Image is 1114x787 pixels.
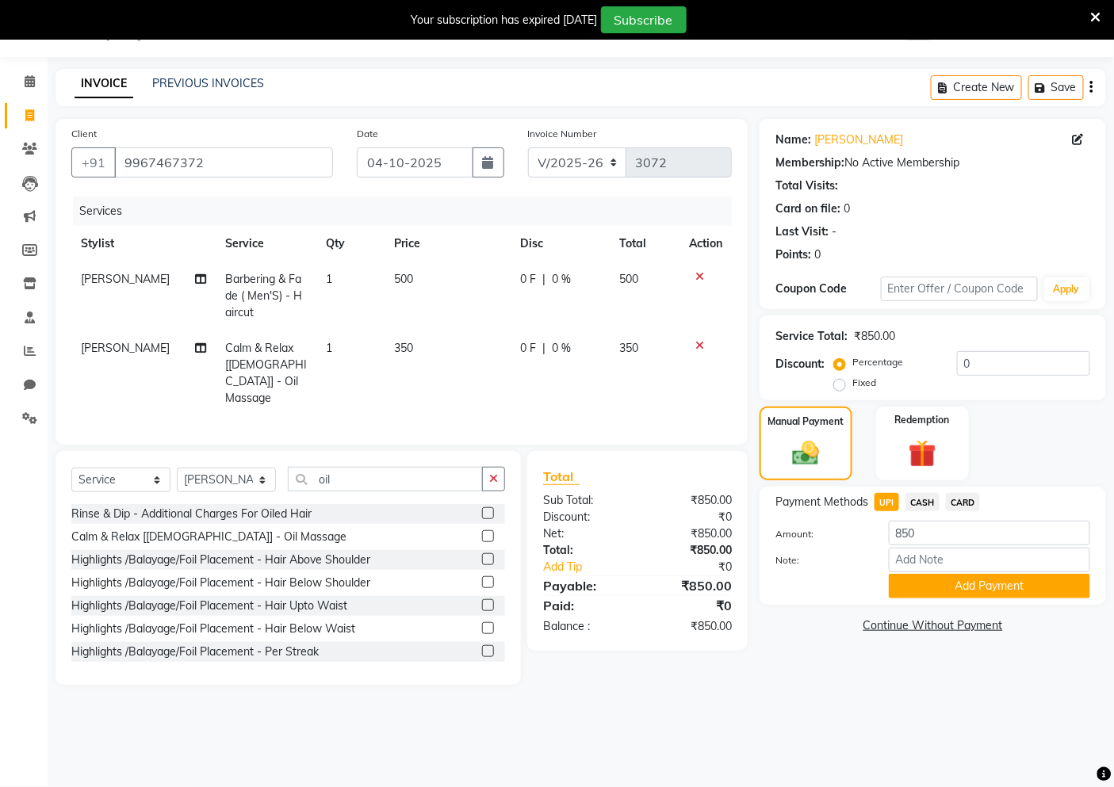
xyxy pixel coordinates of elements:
[71,529,346,545] div: Calm & Relax [[DEMOGRAPHIC_DATA]] - Oil Massage
[71,644,319,660] div: Highlights /Balayage/Foil Placement - Per Streak
[71,127,97,141] label: Client
[531,492,637,509] div: Sub Total:
[637,542,744,559] div: ₹850.00
[775,356,825,372] div: Discount:
[394,272,413,286] span: 500
[775,281,880,297] div: Coupon Code
[852,355,903,369] label: Percentage
[775,223,829,240] div: Last Visit:
[357,127,378,141] label: Date
[288,467,483,491] input: Search or Scan
[637,596,744,615] div: ₹0
[114,147,333,178] input: Search by Name/Mobile/Email/Code
[852,376,876,390] label: Fixed
[889,521,1090,545] input: Amount
[1044,277,1089,301] button: Apply
[814,132,903,148] a: [PERSON_NAME]
[775,328,848,345] div: Service Total:
[327,341,333,355] span: 1
[531,618,637,635] div: Balance :
[317,226,385,262] th: Qty
[71,506,312,522] div: Rinse & Dip - Additional Charges For Oiled Hair
[81,272,170,286] span: [PERSON_NAME]
[775,246,811,263] div: Points:
[71,598,347,614] div: Highlights /Balayage/Foil Placement - Hair Upto Waist
[619,272,638,286] span: 500
[73,197,744,226] div: Services
[775,155,1090,171] div: No Active Membership
[394,341,413,355] span: 350
[814,246,821,263] div: 0
[542,340,546,357] span: |
[844,201,850,217] div: 0
[71,575,370,591] div: Highlights /Balayage/Foil Placement - Hair Below Shoulder
[542,271,546,288] span: |
[511,226,610,262] th: Disc
[152,76,264,90] a: PREVIOUS INVOICES
[637,618,744,635] div: ₹850.00
[531,596,637,615] div: Paid:
[637,525,744,542] div: ₹850.00
[552,271,571,288] span: 0 %
[763,617,1103,634] a: Continue Without Payment
[610,226,680,262] th: Total
[889,548,1090,572] input: Add Note
[531,576,637,595] div: Payable:
[225,272,302,319] span: Barbering & Fade ( Men'S) - Haircut
[931,75,1022,100] button: Create New
[385,226,511,262] th: Price
[881,277,1038,301] input: Enter Offer / Coupon Code
[528,127,597,141] label: Invoice Number
[900,437,945,472] img: _gift.svg
[946,493,980,511] span: CARD
[775,155,844,171] div: Membership:
[71,552,370,568] div: Highlights /Balayage/Foil Placement - Hair Above Shoulder
[768,415,844,429] label: Manual Payment
[520,271,536,288] span: 0 F
[889,574,1090,598] button: Add Payment
[775,178,838,194] div: Total Visits:
[637,576,744,595] div: ₹850.00
[75,70,133,98] a: INVOICE
[775,494,868,510] span: Payment Methods
[412,12,598,29] div: Your subscription has expired [DATE]
[71,147,116,178] button: +91
[875,493,899,511] span: UPI
[601,6,687,33] button: Subscribe
[784,438,827,469] img: _cash.svg
[531,509,637,525] div: Discount:
[552,340,571,357] span: 0 %
[764,527,876,541] label: Amount:
[637,492,744,509] div: ₹850.00
[619,341,638,355] span: 350
[327,272,333,286] span: 1
[225,341,307,405] span: Calm & Relax [[DEMOGRAPHIC_DATA]] - Oil Massage
[71,226,216,262] th: Stylist
[895,413,950,427] label: Redemption
[905,493,940,511] span: CASH
[520,340,536,357] span: 0 F
[543,468,580,485] span: Total
[71,621,355,637] div: Highlights /Balayage/Foil Placement - Hair Below Waist
[216,226,317,262] th: Service
[680,226,732,262] th: Action
[531,559,655,575] a: Add Tip
[531,542,637,559] div: Total:
[775,201,840,217] div: Card on file:
[81,341,170,355] span: [PERSON_NAME]
[637,509,744,525] div: ₹0
[531,525,637,542] div: Net:
[854,328,895,345] div: ₹850.00
[775,132,811,148] div: Name:
[832,223,836,240] div: -
[764,553,876,567] label: Note:
[656,559,745,575] div: ₹0
[1028,75,1084,100] button: Save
